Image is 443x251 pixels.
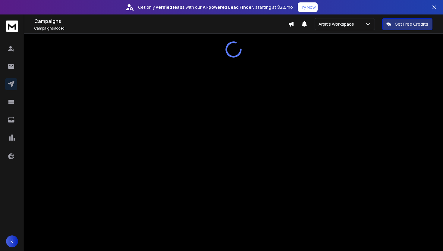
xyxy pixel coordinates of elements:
[203,4,254,10] strong: AI-powered Lead Finder,
[34,26,288,31] p: Campaigns added
[156,4,184,10] strong: verified leads
[319,21,357,27] p: Arpit's Workspace
[300,4,316,10] p: Try Now
[382,18,432,30] button: Get Free Credits
[6,235,18,247] button: K
[298,2,318,12] button: Try Now
[395,21,428,27] p: Get Free Credits
[138,4,293,10] p: Get only with our starting at $22/mo
[34,17,288,25] h1: Campaigns
[6,21,18,32] img: logo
